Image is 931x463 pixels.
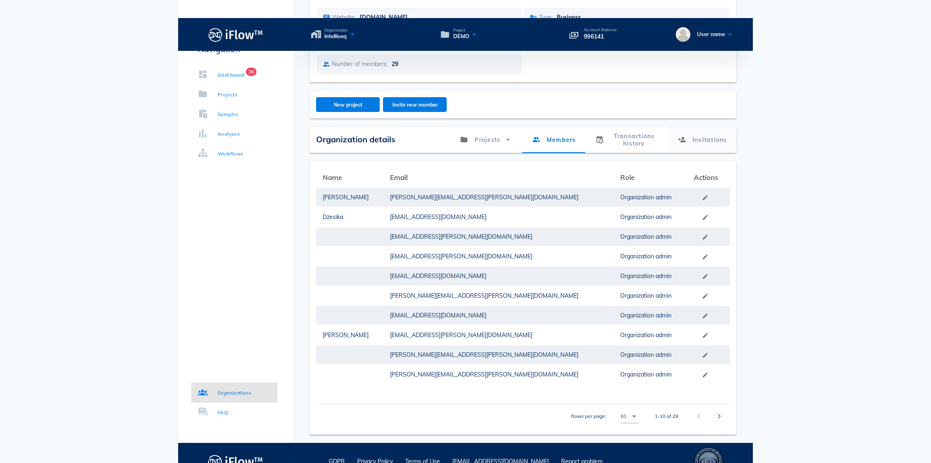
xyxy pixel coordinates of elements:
[694,173,718,182] span: Actions
[324,32,348,41] span: intelliseq
[383,286,614,306] td: [PERSON_NAME][EMAIL_ADDRESS][PERSON_NAME][DOMAIN_NAME]
[584,32,617,41] p: 996141
[178,25,293,44] a: Logo
[522,127,585,153] a: Members
[453,28,469,32] span: Project
[614,246,687,266] td: Organization admin
[316,207,383,227] td: Dzesika
[246,68,257,76] span: Badge
[316,134,395,144] span: Organization details
[218,71,244,79] div: Dashboard
[218,130,240,138] div: Analyses
[614,306,687,325] td: Organization admin
[218,91,237,99] div: Projects
[383,227,614,246] td: [EMAIL_ADDRESS][PERSON_NAME][DOMAIN_NAME]
[614,187,687,207] td: Organization admin
[218,150,243,158] div: Workflows
[655,413,678,420] div: 1-10 of 29
[383,168,614,187] th: Email: Not sorted. Activate to sort ascending.
[687,168,730,187] th: Actions
[316,325,383,345] td: [PERSON_NAME]
[614,345,687,365] td: Organization admin
[383,306,614,325] td: [EMAIL_ADDRESS][DOMAIN_NAME]
[571,404,639,428] div: Rows per page:
[539,14,553,21] span: Type:
[332,14,355,21] span: Website:
[584,28,617,32] p: Account Balance
[383,365,614,384] td: [PERSON_NAME][EMAIL_ADDRESS][PERSON_NAME][DOMAIN_NAME]
[585,127,667,153] a: Transactions history
[614,168,687,187] th: Role: Not sorted. Activate to sort ascending.
[392,60,398,68] span: 29
[218,110,238,119] div: Samples
[453,32,469,41] span: DEMO
[316,168,383,187] th: Name: Not sorted. Activate to sort ascending.
[324,28,348,32] span: Organization
[667,127,736,153] a: Invitations
[614,227,687,246] td: Organization admin
[316,187,383,207] td: [PERSON_NAME]
[614,207,687,227] td: Organization admin
[614,365,687,384] td: Organization admin
[383,345,614,365] td: [PERSON_NAME][EMAIL_ADDRESS][PERSON_NAME][DOMAIN_NAME]
[629,411,639,421] i: arrow_drop_down
[218,389,251,397] div: Organizations
[614,286,687,306] td: Organization admin
[557,14,581,21] span: Business
[383,325,614,345] td: [EMAIL_ADDRESS][PERSON_NAME][DOMAIN_NAME]
[620,173,635,182] span: Role
[620,413,626,420] div: 10
[323,173,342,182] span: Name
[712,409,727,424] button: Next page
[383,246,614,266] td: [EMAIL_ADDRESS][PERSON_NAME][DOMAIN_NAME]
[383,97,447,112] button: Invite new member
[383,187,614,207] td: [PERSON_NAME][EMAIL_ADDRESS][PERSON_NAME][DOMAIN_NAME]
[360,14,408,21] span: [DOMAIN_NAME]
[323,102,373,108] span: New project
[676,27,690,42] img: User name
[383,207,614,227] td: [EMAIL_ADDRESS][DOMAIN_NAME]
[614,325,687,345] td: Organization admin
[383,266,614,286] td: [EMAIL_ADDRESS][DOMAIN_NAME]
[332,60,388,68] span: Number of members:
[714,411,724,421] i: chevron_right
[390,173,408,182] span: Email
[614,266,687,286] td: Organization admin
[450,127,522,153] a: Projects
[218,408,228,417] div: FAQ
[620,410,639,423] div: 10Rows per page:
[316,97,380,112] button: New project
[390,102,440,108] span: Invite new member
[697,31,725,37] span: User name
